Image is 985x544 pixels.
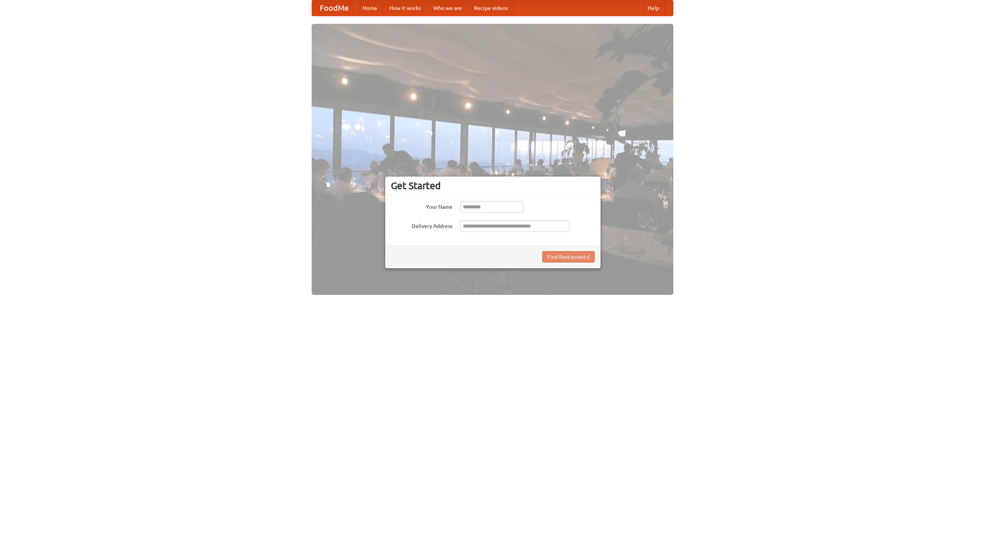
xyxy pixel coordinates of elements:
a: Help [641,0,665,16]
a: How it works [383,0,427,16]
h3: Get Started [391,180,595,191]
label: Your Name [391,201,452,211]
a: Recipe videos [468,0,514,16]
a: Home [356,0,383,16]
label: Delivery Address [391,220,452,230]
button: Find Restaurants! [542,251,595,263]
a: FoodMe [312,0,356,16]
a: Who we are [427,0,468,16]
